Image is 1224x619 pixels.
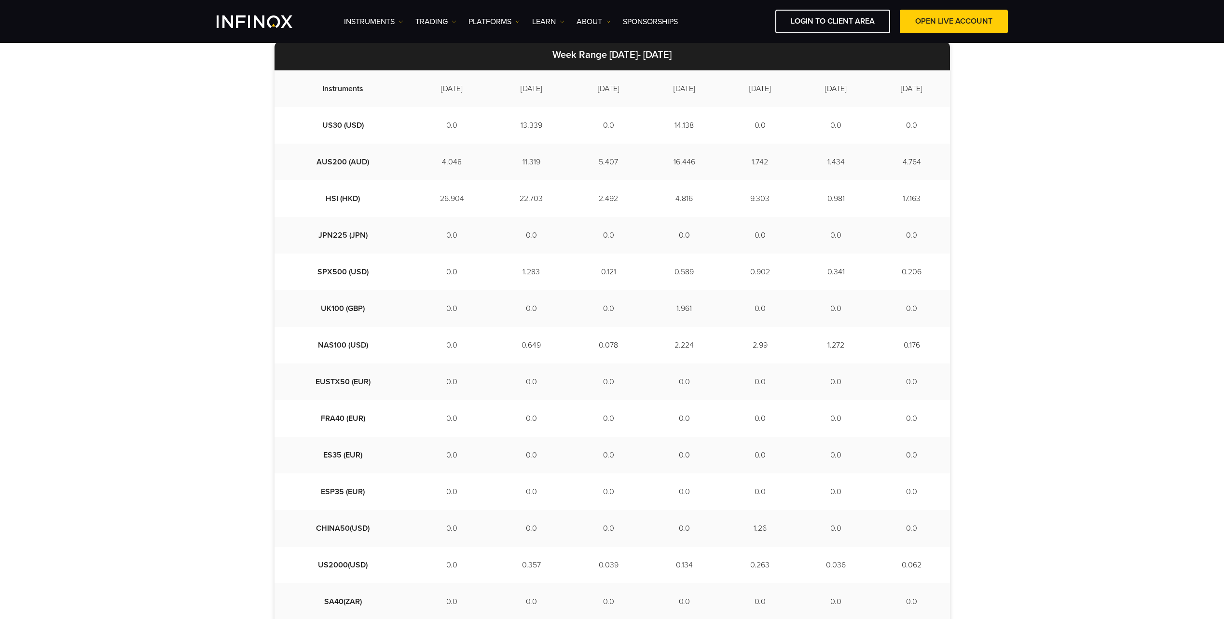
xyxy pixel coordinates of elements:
td: 0.0 [798,473,874,510]
td: 0.0 [570,437,646,473]
td: 0.0 [798,217,874,254]
td: 1.272 [798,327,874,363]
td: 0.0 [492,510,571,547]
td: 0.649 [492,327,571,363]
td: CHINA50(USD) [275,510,412,547]
td: 0.134 [646,547,722,583]
td: 0.0 [874,400,949,437]
td: 1.283 [492,254,571,290]
td: 0.0 [722,107,798,144]
a: INFINOX Logo [217,15,315,28]
td: 2.99 [722,327,798,363]
td: 0.0 [412,363,492,400]
td: 0.039 [570,547,646,583]
td: 13.339 [492,107,571,144]
td: Instruments [275,70,412,107]
td: 0.589 [646,254,722,290]
td: 0.0 [412,217,492,254]
td: 0.902 [722,254,798,290]
td: 0.0 [874,437,949,473]
a: OPEN LIVE ACCOUNT [900,10,1008,33]
td: 0.0 [412,290,492,327]
td: 0.0 [874,473,949,510]
a: TRADING [415,16,456,27]
td: 0.0 [874,510,949,547]
td: 0.0 [492,437,571,473]
td: 26.904 [412,180,492,217]
td: 0.0 [798,400,874,437]
td: EUSTX50 (EUR) [275,363,412,400]
td: 0.0 [412,107,492,144]
td: 0.036 [798,547,874,583]
td: NAS100 (USD) [275,327,412,363]
td: 5.407 [570,144,646,180]
td: 0.0 [412,473,492,510]
td: 0.0 [646,510,722,547]
td: 4.764 [874,144,949,180]
td: 0.0 [798,437,874,473]
td: 0.0 [646,400,722,437]
td: 0.0 [722,437,798,473]
td: 0.357 [492,547,571,583]
td: 0.263 [722,547,798,583]
td: 9.303 [722,180,798,217]
a: LOGIN TO CLIENT AREA [775,10,890,33]
td: 0.0 [874,363,949,400]
td: 0.0 [570,510,646,547]
td: 0.0 [412,254,492,290]
td: 0.121 [570,254,646,290]
td: [DATE] [492,70,571,107]
td: 0.0 [412,547,492,583]
td: US30 (USD) [275,107,412,144]
td: 0.0 [412,400,492,437]
td: 4.816 [646,180,722,217]
td: AUS200 (AUD) [275,144,412,180]
td: 0.0 [646,473,722,510]
td: 0.0 [492,400,571,437]
td: [DATE] [874,70,949,107]
td: 0.0 [646,437,722,473]
td: 0.981 [798,180,874,217]
td: SPX500 (USD) [275,254,412,290]
td: 1.434 [798,144,874,180]
td: 17.163 [874,180,949,217]
td: 0.0 [412,510,492,547]
a: ABOUT [577,16,611,27]
td: ES35 (EUR) [275,437,412,473]
td: 0.0 [492,217,571,254]
td: 1.26 [722,510,798,547]
td: 0.206 [874,254,949,290]
td: 0.0 [798,363,874,400]
td: 11.319 [492,144,571,180]
td: 0.0 [722,290,798,327]
td: 0.0 [874,217,949,254]
td: 0.0 [492,290,571,327]
td: 0.341 [798,254,874,290]
td: 0.0 [570,473,646,510]
td: 0.0 [798,290,874,327]
td: [DATE] [412,70,492,107]
td: 0.0 [570,107,646,144]
td: JPN225 (JPN) [275,217,412,254]
td: 22.703 [492,180,571,217]
td: UK100 (GBP) [275,290,412,327]
td: 0.176 [874,327,949,363]
a: PLATFORMS [468,16,520,27]
td: 0.0 [874,107,949,144]
td: 0.0 [722,217,798,254]
td: 0.0 [874,290,949,327]
td: FRA40 (EUR) [275,400,412,437]
td: 0.0 [798,510,874,547]
td: 16.446 [646,144,722,180]
strong: [DATE]- [DATE] [609,49,672,61]
td: ESP35 (EUR) [275,473,412,510]
td: 0.062 [874,547,949,583]
td: 0.0 [722,400,798,437]
td: 4.048 [412,144,492,180]
td: 0.0 [412,327,492,363]
a: SPONSORSHIPS [623,16,678,27]
td: US2000(USD) [275,547,412,583]
td: 0.0 [722,473,798,510]
td: 1.742 [722,144,798,180]
td: 0.078 [570,327,646,363]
